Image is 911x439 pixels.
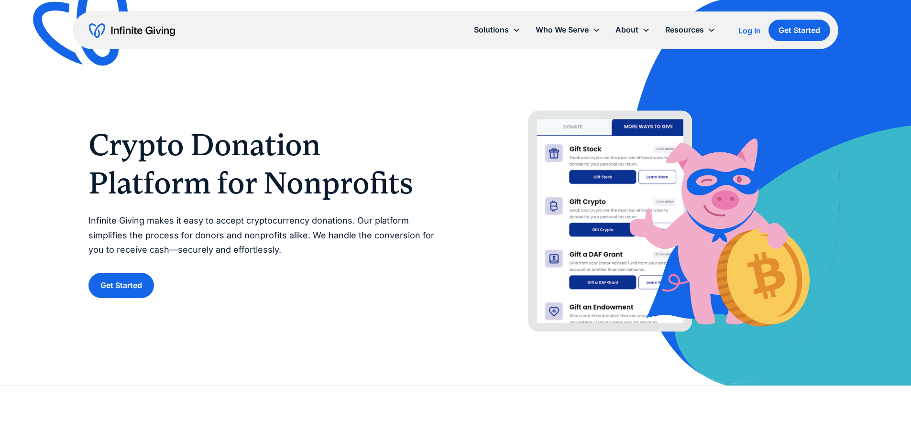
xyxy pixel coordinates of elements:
div: Resources [658,20,723,40]
a: Get Started [768,20,830,41]
div: About [615,23,638,36]
div: Who We Serve [536,23,589,36]
p: Infinite Giving makes it easy to accept cryptocurrency donations. Our platform simplifies the pro... [88,214,437,257]
div: Who We Serve [528,20,608,40]
h1: Crypto Donation Platform for Nonprofits [88,126,437,202]
div: Solutions [466,20,528,40]
div: Solutions [474,23,509,36]
a: home [89,23,175,38]
img: Accept bitcoin donations from supporters using Infinite Giving’s crypto donation platform. [475,92,823,332]
a: Get Started [88,273,154,298]
div: Resources [665,23,704,36]
a: Log In [738,25,761,36]
div: About [608,20,658,40]
div: Log In [738,27,761,34]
